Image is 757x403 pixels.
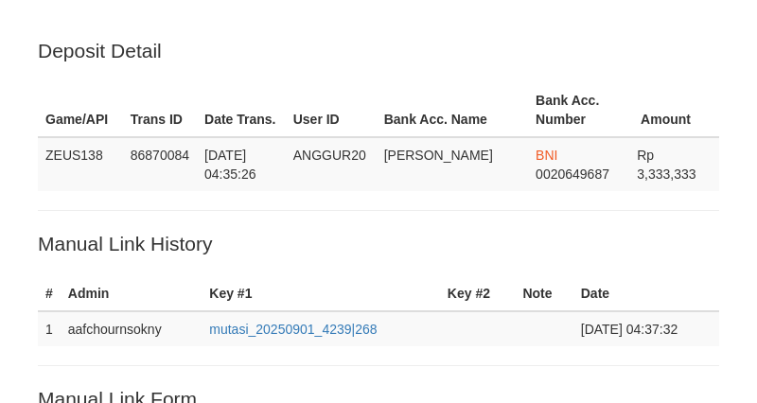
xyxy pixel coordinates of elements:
p: Manual Link History [38,230,719,257]
th: Bank Acc. Number [528,83,629,137]
th: Date [573,276,719,311]
td: [DATE] 04:37:32 [573,311,719,346]
span: BNI [536,148,557,163]
span: Copy 0020649687 to clipboard [536,166,609,182]
p: Deposit Detail [38,37,719,64]
th: # [38,276,61,311]
th: Game/API [38,83,123,137]
td: 86870084 [123,137,197,191]
th: Note [515,276,572,311]
span: [DATE] 04:35:26 [204,148,256,182]
th: User ID [286,83,377,137]
th: Bank Acc. Name [377,83,528,137]
td: ZEUS138 [38,137,123,191]
td: aafchournsokny [61,311,202,346]
th: Admin [61,276,202,311]
td: 1 [38,311,61,346]
span: [PERSON_NAME] [384,148,493,163]
th: Key #1 [202,276,440,311]
th: Date Trans. [197,83,286,137]
span: Rp 3,333,333 [637,148,695,182]
th: Amount [629,83,719,137]
span: ANGGUR20 [293,148,366,163]
th: Key #2 [440,276,516,311]
th: Trans ID [123,83,197,137]
a: mutasi_20250901_4239|268 [209,322,377,337]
